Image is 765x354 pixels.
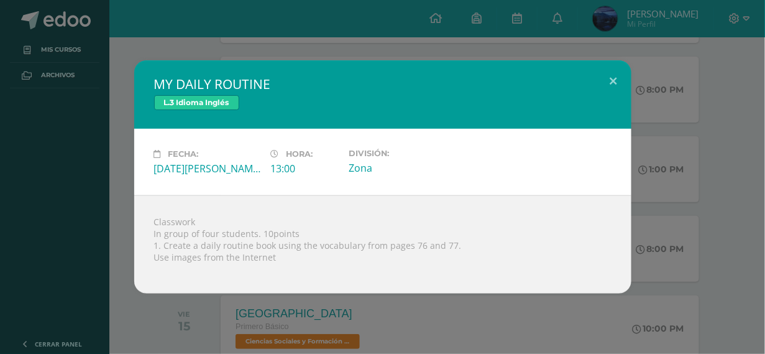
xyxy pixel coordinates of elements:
[286,149,313,159] span: Hora:
[168,149,199,159] span: Fecha:
[349,149,456,158] label: División:
[154,95,239,110] span: L.3 Idioma Inglés
[154,75,612,93] h2: MY DAILY ROUTINE
[596,60,631,103] button: Close (Esc)
[154,162,261,175] div: [DATE][PERSON_NAME]
[349,161,456,175] div: Zona
[134,195,631,294] div: Classwork In group of four students. 10points 1. Create a daily routine book using the vocabulary...
[271,162,339,175] div: 13:00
